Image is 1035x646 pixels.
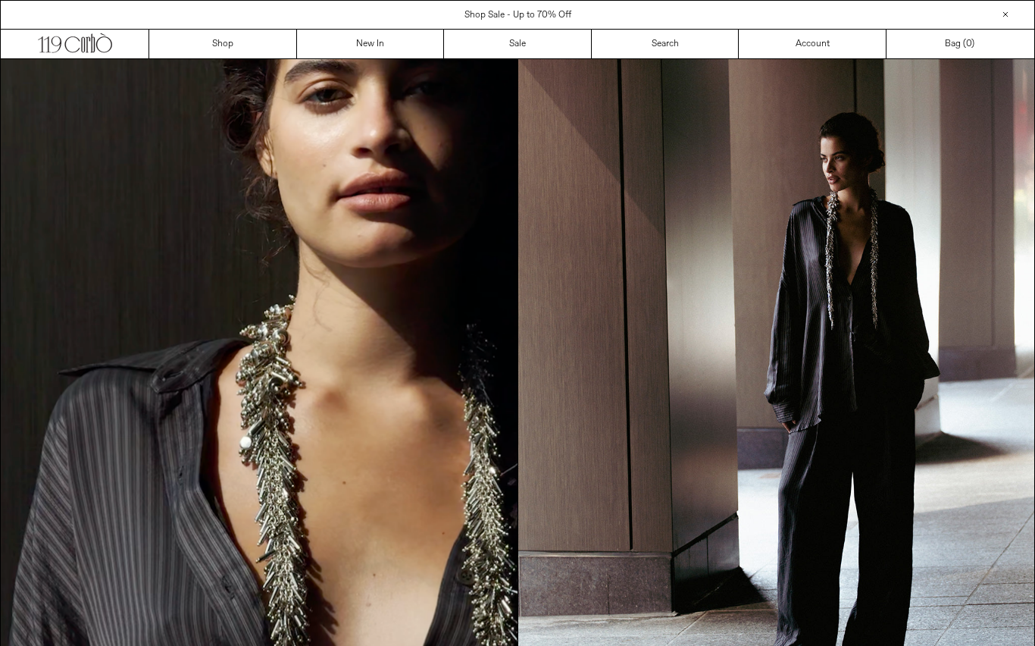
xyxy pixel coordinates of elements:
[886,30,1034,58] a: Bag ()
[297,30,445,58] a: New In
[966,37,974,51] span: )
[739,30,886,58] a: Account
[966,38,971,50] span: 0
[464,9,571,21] a: Shop Sale - Up to 70% Off
[444,30,592,58] a: Sale
[149,30,297,58] a: Shop
[592,30,740,58] a: Search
